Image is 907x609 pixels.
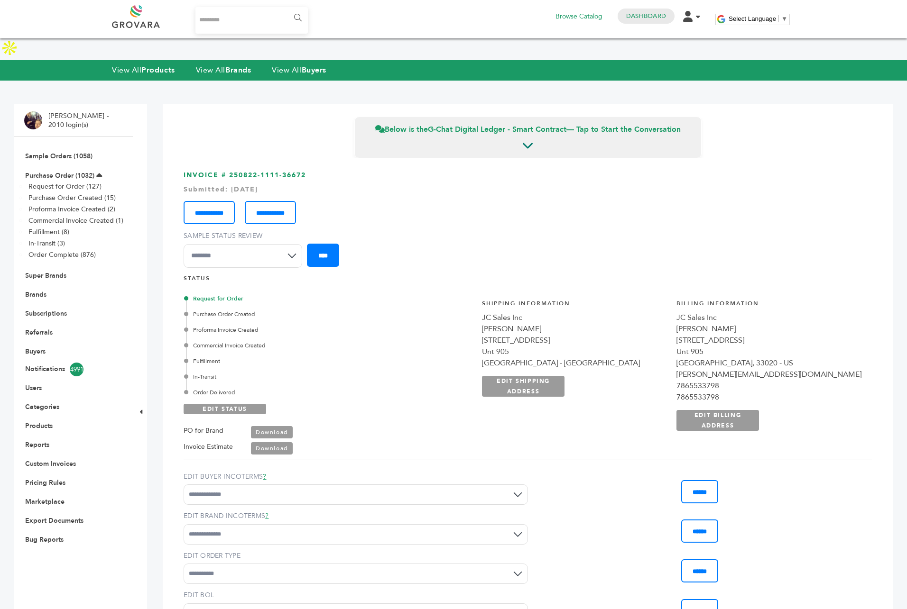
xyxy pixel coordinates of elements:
[482,312,667,323] div: JC Sales Inc
[25,328,53,337] a: Referrals
[25,309,67,318] a: Subscriptions
[184,441,233,453] label: Invoice Estimate
[729,15,787,22] a: Select Language​
[676,312,861,323] div: JC Sales Inc
[186,341,425,350] div: Commercial Invoice Created
[676,410,759,431] a: EDIT BILLING ADDRESS
[676,357,861,369] div: [GEOGRAPHIC_DATA], 33020 - US
[251,426,293,438] a: Download
[25,383,42,392] a: Users
[28,205,115,214] a: Proforma Invoice Created (2)
[778,15,779,22] span: ​
[28,216,123,225] a: Commercial Invoice Created (1)
[676,346,861,357] div: Unt 905
[28,239,65,248] a: In-Transit (3)
[272,65,326,75] a: View AllBuyers
[555,11,602,22] a: Browse Catalog
[482,346,667,357] div: Unt 905
[184,511,528,521] label: EDIT BRAND INCOTERMS
[25,171,94,180] a: Purchase Order (1032)
[184,404,266,414] a: EDIT STATUS
[196,65,251,75] a: View AllBrands
[25,290,46,299] a: Brands
[184,274,872,287] h4: STATUS
[48,111,111,130] li: [PERSON_NAME] - 2010 login(s)
[676,323,861,335] div: [PERSON_NAME]
[70,363,83,376] span: 4991
[186,294,425,303] div: Request for Order
[263,472,266,481] a: ?
[482,357,667,369] div: [GEOGRAPHIC_DATA] - [GEOGRAPHIC_DATA]
[184,231,307,241] label: Sample Status Review
[25,271,66,280] a: Super Brands
[25,440,49,449] a: Reports
[28,250,96,259] a: Order Complete (876)
[195,7,308,34] input: Search...
[25,497,65,506] a: Marketplace
[28,182,102,191] a: Request for Order (127)
[482,300,667,312] h4: Shipping Information
[482,323,667,335] div: [PERSON_NAME]
[265,511,268,520] a: ?
[428,124,566,135] strong: G-Chat Digital Ledger - Smart Contract
[676,380,861,391] div: 7865533798
[676,300,861,312] h4: Billing Information
[186,326,425,334] div: Proforma Invoice Created
[482,335,667,346] div: [STREET_ADDRESS]
[781,15,787,22] span: ▼
[676,369,861,380] div: [PERSON_NAME][EMAIL_ADDRESS][DOMAIN_NAME]
[186,388,425,397] div: Order Delivered
[25,363,122,376] a: Notifications4991
[28,193,116,202] a: Purchase Order Created (15)
[184,591,528,600] label: EDIT BOL
[186,310,425,318] div: Purchase Order Created
[186,357,425,365] div: Fulfillment
[25,421,53,430] a: Products
[184,472,528,482] label: EDIT BUYER INCOTERMS
[184,551,528,561] label: EDIT ORDER TYPE
[225,65,251,75] strong: Brands
[25,478,65,487] a: Pricing Rules
[186,373,425,381] div: In-Transit
[25,459,76,468] a: Custom Invoices
[626,12,666,20] a: Dashboard
[482,376,565,397] a: EDIT SHIPPING ADDRESS
[729,15,776,22] span: Select Language
[302,65,326,75] strong: Buyers
[184,425,223,436] label: PO for Brand
[676,391,861,403] div: 7865533798
[25,535,64,544] a: Bug Reports
[375,124,681,135] span: Below is the — Tap to Start the Conversation
[25,152,93,161] a: Sample Orders (1058)
[25,402,59,411] a: Categories
[184,171,872,274] h3: INVOICE # 250822-1111-36672
[112,65,175,75] a: View AllProducts
[25,516,83,525] a: Export Documents
[676,335,861,346] div: [STREET_ADDRESS]
[251,442,293,454] a: Download
[28,227,69,236] a: Fulfillment (8)
[141,65,175,75] strong: Products
[184,185,872,194] div: Submitted: [DATE]
[25,347,46,356] a: Buyers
